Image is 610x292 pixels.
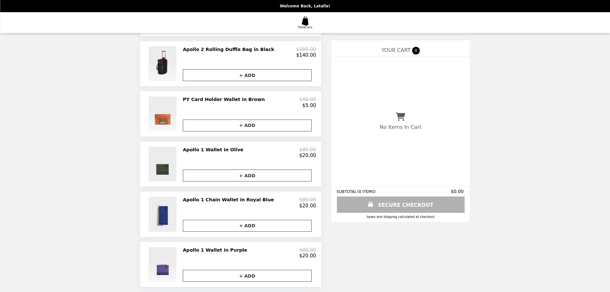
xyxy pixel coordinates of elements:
h2: PY Card Holder Wallet in Brown [183,96,267,102]
p: $140.00 [296,52,316,58]
button: + ADD [183,69,312,81]
p: $20.00 [299,203,316,209]
p: No Items In Cart [380,124,421,130]
span: ( 0 ITEMS ) [357,189,376,194]
p: $80.00 [299,147,316,153]
img: Apollo 1 Wallet in Olive [149,147,178,181]
img: Apollo 1 Wallet in Purple [149,247,178,282]
button: + ADD [183,270,312,282]
h2: Apollo 1 Chain Wallet in Royal Blue [183,197,277,203]
p: $180.00 [296,46,316,52]
img: PY Card Holder Wallet in Brown [149,96,178,131]
span: 0 [412,47,420,54]
button: + ADD [183,220,312,232]
span: $0.00 [451,189,465,194]
h2: Apollo 2 Rolling Duffle Bag in Black [183,46,277,52]
p: $80.00 [299,247,316,253]
button: + ADD [183,120,312,131]
h2: Apollo 1 Wallet in Olive [183,147,246,153]
p: $40.00 [299,96,316,102]
span: SUBTOTAL [337,189,357,194]
div: Taxes and Shipping calculated at checkout [337,215,465,219]
p: $20.00 [299,253,316,259]
img: Apollo 2 Rolling Duffle Bag in Black [149,46,178,81]
span: YOUR CART [381,47,411,53]
p: $20.00 [299,153,316,158]
button: + ADD [183,170,312,181]
img: Apollo 1 Chain Wallet in Royal Blue [149,197,178,231]
p: $5.00 [302,103,316,108]
h2: Apollo 1 Wallet in Purple [183,247,250,253]
img: Brand Logo [296,16,314,29]
p: $80.00 [299,197,316,203]
p: Welcome Back, Latalla! [280,4,330,8]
